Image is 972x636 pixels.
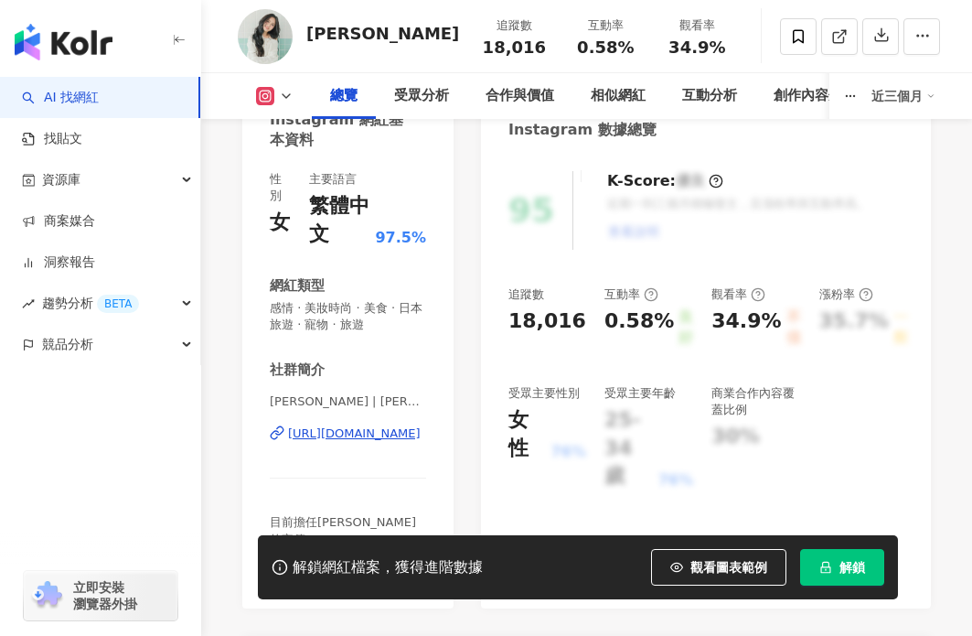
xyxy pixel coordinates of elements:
[839,560,865,575] span: 解鎖
[571,16,640,35] div: 互動率
[819,561,832,574] span: lock
[662,16,732,35] div: 觀看率
[508,120,657,140] div: Instagram 數據總覽
[270,515,419,596] span: 目前擔任[PERSON_NAME]的宣傳 👉🏻 @itisaustinlee 👇🏻 我的個人單曲〈每一個自己〉
[42,324,93,365] span: 競品分析
[394,85,449,107] div: 受眾分析
[270,393,426,410] span: [PERSON_NAME] | [PERSON_NAME]
[270,209,290,237] div: 女
[711,307,781,349] div: 34.9%
[309,171,357,188] div: 主要語言
[42,283,139,324] span: 趨勢分析
[42,159,80,200] span: 資源庫
[24,571,177,620] a: chrome extension立即安裝 瀏覽器外掛
[774,85,856,107] div: 創作內容分析
[22,253,95,272] a: 洞察報告
[22,89,99,107] a: searchAI 找網紅
[819,286,873,303] div: 漲粉率
[508,286,544,303] div: 追蹤數
[479,16,549,35] div: 追蹤數
[591,85,646,107] div: 相似網紅
[800,549,884,586] button: 解鎖
[577,38,634,57] span: 0.58%
[871,81,935,111] div: 近三個月
[668,38,725,57] span: 34.9%
[508,307,586,336] div: 18,016
[270,171,291,204] div: 性別
[22,297,35,310] span: rise
[288,426,421,442] div: [URL][DOMAIN_NAME]
[15,24,112,60] img: logo
[604,307,674,349] div: 0.58%
[330,85,358,107] div: 總覽
[270,426,426,442] a: [URL][DOMAIN_NAME]
[270,361,325,380] div: 社群簡介
[270,110,417,151] div: Instagram 網紅基本資料
[293,558,483,577] div: 解鎖網紅檔案，獲得進階數據
[690,560,767,575] span: 觀看圖表範例
[29,581,65,610] img: chrome extension
[604,385,676,402] div: 受眾主要年齡
[711,385,800,418] div: 商業合作內容覆蓋比例
[238,9,293,64] img: KOL Avatar
[651,549,786,586] button: 觀看圖表範例
[508,406,547,463] div: 女性
[711,286,765,303] div: 觀看率
[73,579,137,612] span: 立即安裝 瀏覽器外掛
[22,130,82,148] a: 找貼文
[483,38,546,57] span: 18,016
[682,85,737,107] div: 互動分析
[508,385,580,402] div: 受眾主要性別
[375,228,426,248] span: 97.5%
[97,295,139,313] div: BETA
[22,212,95,231] a: 商案媒合
[270,276,325,296] div: 網紅類型
[607,171,723,191] div: K-Score :
[604,286,658,303] div: 互動率
[306,22,459,45] div: [PERSON_NAME]
[486,85,554,107] div: 合作與價值
[309,192,371,249] div: 繁體中文
[270,300,426,333] span: 感情 · 美妝時尚 · 美食 · 日本旅遊 · 寵物 · 旅遊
